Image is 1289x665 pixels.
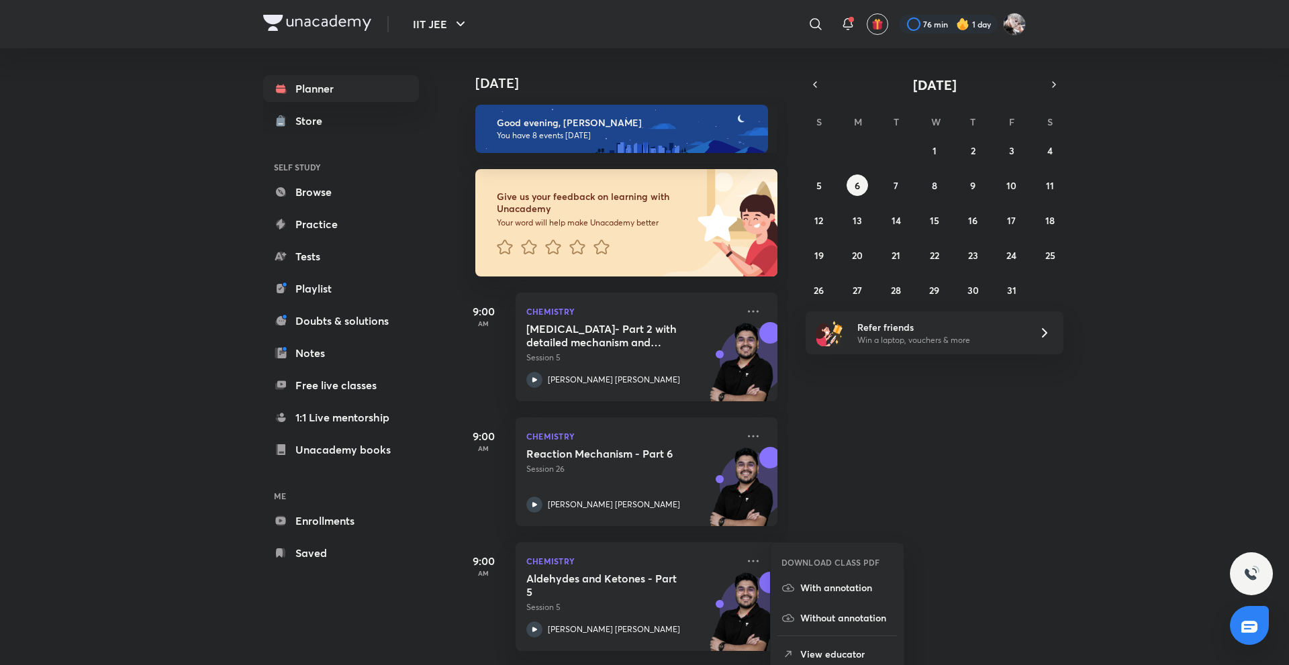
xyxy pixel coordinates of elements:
[1039,174,1061,196] button: October 11, 2025
[892,249,900,262] abbr: October 21, 2025
[962,140,984,161] button: October 2, 2025
[847,174,868,196] button: October 6, 2025
[891,284,901,297] abbr: October 28, 2025
[886,174,907,196] button: October 7, 2025
[457,569,510,577] p: AM
[970,179,975,192] abbr: October 9, 2025
[867,13,888,35] button: avatar
[924,140,945,161] button: October 1, 2025
[933,144,937,157] abbr: October 1, 2025
[405,11,477,38] button: IIT JEE
[263,404,419,431] a: 1:1 Live mentorship
[886,244,907,266] button: October 21, 2025
[956,17,969,31] img: streak
[475,105,768,153] img: evening
[497,130,756,141] p: You have 8 events [DATE]
[853,284,862,297] abbr: October 27, 2025
[295,113,330,129] div: Store
[854,115,862,128] abbr: Monday
[852,249,863,262] abbr: October 20, 2025
[457,303,510,319] h5: 9:00
[263,156,419,178] h6: SELF STUDY
[924,174,945,196] button: October 8, 2025
[457,319,510,327] p: AM
[970,115,975,128] abbr: Thursday
[263,484,419,507] h6: ME
[924,244,945,266] button: October 22, 2025
[930,214,939,227] abbr: October 15, 2025
[1047,115,1053,128] abbr: Saturday
[814,249,824,262] abbr: October 19, 2025
[855,179,860,192] abbr: October 6, 2025
[816,115,822,128] abbr: Sunday
[263,211,419,238] a: Practice
[1046,179,1054,192] abbr: October 11, 2025
[1039,244,1061,266] button: October 25, 2025
[967,284,979,297] abbr: October 30, 2025
[263,507,419,534] a: Enrollments
[1001,140,1022,161] button: October 3, 2025
[704,322,777,415] img: unacademy
[1001,244,1022,266] button: October 24, 2025
[1045,249,1055,262] abbr: October 25, 2025
[824,75,1045,94] button: [DATE]
[847,244,868,266] button: October 20, 2025
[1039,140,1061,161] button: October 4, 2025
[816,179,822,192] abbr: October 5, 2025
[457,444,510,452] p: AM
[704,447,777,540] img: unacademy
[1003,13,1026,36] img: Navin Raj
[913,76,957,94] span: [DATE]
[929,284,939,297] abbr: October 29, 2025
[931,115,941,128] abbr: Wednesday
[971,144,975,157] abbr: October 2, 2025
[853,214,862,227] abbr: October 13, 2025
[847,209,868,231] button: October 13, 2025
[263,107,419,134] a: Store
[526,303,737,319] p: Chemistry
[962,174,984,196] button: October 9, 2025
[886,209,907,231] button: October 14, 2025
[263,15,371,31] img: Company Logo
[526,352,737,364] p: Session 5
[263,178,419,205] a: Browse
[526,601,737,613] p: Session 5
[497,217,693,228] p: Your word will help make Unacademy better
[1009,115,1014,128] abbr: Friday
[857,320,1022,334] h6: Refer friends
[847,279,868,301] button: October 27, 2025
[814,214,823,227] abbr: October 12, 2025
[1001,209,1022,231] button: October 17, 2025
[924,279,945,301] button: October 29, 2025
[704,572,777,664] img: unacademy
[548,374,680,386] p: [PERSON_NAME] [PERSON_NAME]
[1009,144,1014,157] abbr: October 3, 2025
[968,249,978,262] abbr: October 23, 2025
[1001,279,1022,301] button: October 31, 2025
[526,572,694,599] h5: Aldehydes and Ketones - Part 5
[526,553,737,569] p: Chemistry
[263,436,419,463] a: Unacademy books
[1006,249,1016,262] abbr: October 24, 2025
[548,623,680,635] p: [PERSON_NAME] [PERSON_NAME]
[968,214,977,227] abbr: October 16, 2025
[930,249,939,262] abbr: October 22, 2025
[263,243,419,270] a: Tests
[1007,214,1016,227] abbr: October 17, 2025
[263,340,419,366] a: Notes
[1243,566,1259,582] img: ttu
[962,209,984,231] button: October 16, 2025
[263,540,419,566] a: Saved
[808,174,830,196] button: October 5, 2025
[781,556,880,568] h6: DOWNLOAD CLASS PDF
[808,244,830,266] button: October 19, 2025
[800,611,893,625] p: Without annotation
[800,580,893,595] p: With annotation
[1007,284,1016,297] abbr: October 31, 2025
[871,18,884,30] img: avatar
[497,117,756,129] h6: Good evening, [PERSON_NAME]
[475,75,791,91] h4: [DATE]
[1001,174,1022,196] button: October 10, 2025
[652,169,777,276] img: feedback_image
[263,15,371,34] a: Company Logo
